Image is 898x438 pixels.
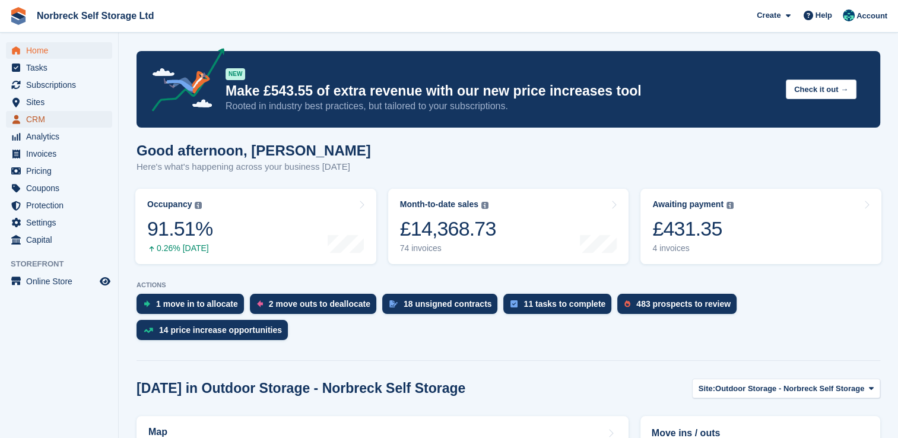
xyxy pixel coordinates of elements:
a: Norbreck Self Storage Ltd [32,6,158,26]
span: Subscriptions [26,77,97,93]
p: Make £543.55 of extra revenue with our new price increases tool [226,82,776,100]
span: Sites [26,94,97,110]
img: icon-info-grey-7440780725fd019a000dd9b08b2336e03edf1995a4989e88bcd33f0948082b44.svg [481,202,488,209]
span: Create [757,9,780,21]
a: 18 unsigned contracts [382,294,504,320]
span: Outdoor Storage - Norbreck Self Storage [715,383,864,395]
span: Coupons [26,180,97,196]
img: prospect-51fa495bee0391a8d652442698ab0144808aea92771e9ea1ae160a38d050c398.svg [624,300,630,307]
a: menu [6,214,112,231]
div: 4 invoices [652,243,734,253]
p: ACTIONS [137,281,880,289]
a: menu [6,94,112,110]
a: 2 move outs to deallocate [250,294,382,320]
span: Protection [26,197,97,214]
a: menu [6,111,112,128]
div: NEW [226,68,245,80]
img: price_increase_opportunities-93ffe204e8149a01c8c9dc8f82e8f89637d9d84a8eef4429ea346261dce0b2c0.svg [144,328,153,333]
a: menu [6,273,112,290]
a: Occupancy 91.51% 0.26% [DATE] [135,189,376,264]
a: menu [6,59,112,76]
span: Pricing [26,163,97,179]
a: 14 price increase opportunities [137,320,294,346]
span: Invoices [26,145,97,162]
a: 11 tasks to complete [503,294,617,320]
div: Occupancy [147,199,192,210]
button: Site: Outdoor Storage - Norbreck Self Storage [692,379,880,398]
h2: [DATE] in Outdoor Storage - Norbreck Self Storage [137,380,465,396]
div: 74 invoices [400,243,496,253]
img: icon-info-grey-7440780725fd019a000dd9b08b2336e03edf1995a4989e88bcd33f0948082b44.svg [195,202,202,209]
span: Home [26,42,97,59]
div: 18 unsigned contracts [404,299,492,309]
a: Month-to-date sales £14,368.73 74 invoices [388,189,629,264]
p: Here's what's happening across your business [DATE] [137,160,371,174]
div: £431.35 [652,217,734,241]
span: CRM [26,111,97,128]
h1: Good afternoon, [PERSON_NAME] [137,142,371,158]
a: menu [6,128,112,145]
div: £14,368.73 [400,217,496,241]
div: 1 move in to allocate [156,299,238,309]
div: 2 move outs to deallocate [269,299,370,309]
img: price-adjustments-announcement-icon-8257ccfd72463d97f412b2fc003d46551f7dbcb40ab6d574587a9cd5c0d94... [142,48,225,116]
span: Online Store [26,273,97,290]
div: Awaiting payment [652,199,724,210]
h2: Map [148,427,167,437]
span: Capital [26,231,97,248]
a: menu [6,145,112,162]
a: menu [6,180,112,196]
img: icon-info-grey-7440780725fd019a000dd9b08b2336e03edf1995a4989e88bcd33f0948082b44.svg [726,202,734,209]
img: move_outs_to_deallocate_icon-f764333ba52eb49d3ac5e1228854f67142a1ed5810a6f6cc68b1a99e826820c5.svg [257,300,263,307]
span: Site: [699,383,715,395]
img: contract_signature_icon-13c848040528278c33f63329250d36e43548de30e8caae1d1a13099fd9432cc5.svg [389,300,398,307]
span: Help [816,9,832,21]
img: Sally King [843,9,855,21]
span: Storefront [11,258,118,270]
div: 483 prospects to review [636,299,731,309]
img: move_ins_to_allocate_icon-fdf77a2bb77ea45bf5b3d319d69a93e2d87916cf1d5bf7949dd705db3b84f3ca.svg [144,300,150,307]
a: 483 prospects to review [617,294,742,320]
img: stora-icon-8386f47178a22dfd0bd8f6a31ec36ba5ce8667c1dd55bd0f319d3a0aa187defe.svg [9,7,27,25]
span: Account [856,10,887,22]
span: Analytics [26,128,97,145]
a: 1 move in to allocate [137,294,250,320]
a: menu [6,42,112,59]
div: 91.51% [147,217,212,241]
div: 14 price increase opportunities [159,325,282,335]
p: Rooted in industry best practices, but tailored to your subscriptions. [226,100,776,113]
span: Settings [26,214,97,231]
div: 11 tasks to complete [523,299,605,309]
a: Preview store [98,274,112,288]
button: Check it out → [786,80,856,99]
img: task-75834270c22a3079a89374b754ae025e5fb1db73e45f91037f5363f120a921f8.svg [510,300,518,307]
div: 0.26% [DATE] [147,243,212,253]
div: Month-to-date sales [400,199,478,210]
a: menu [6,163,112,179]
a: menu [6,231,112,248]
a: menu [6,77,112,93]
span: Tasks [26,59,97,76]
a: Awaiting payment £431.35 4 invoices [640,189,881,264]
a: menu [6,197,112,214]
